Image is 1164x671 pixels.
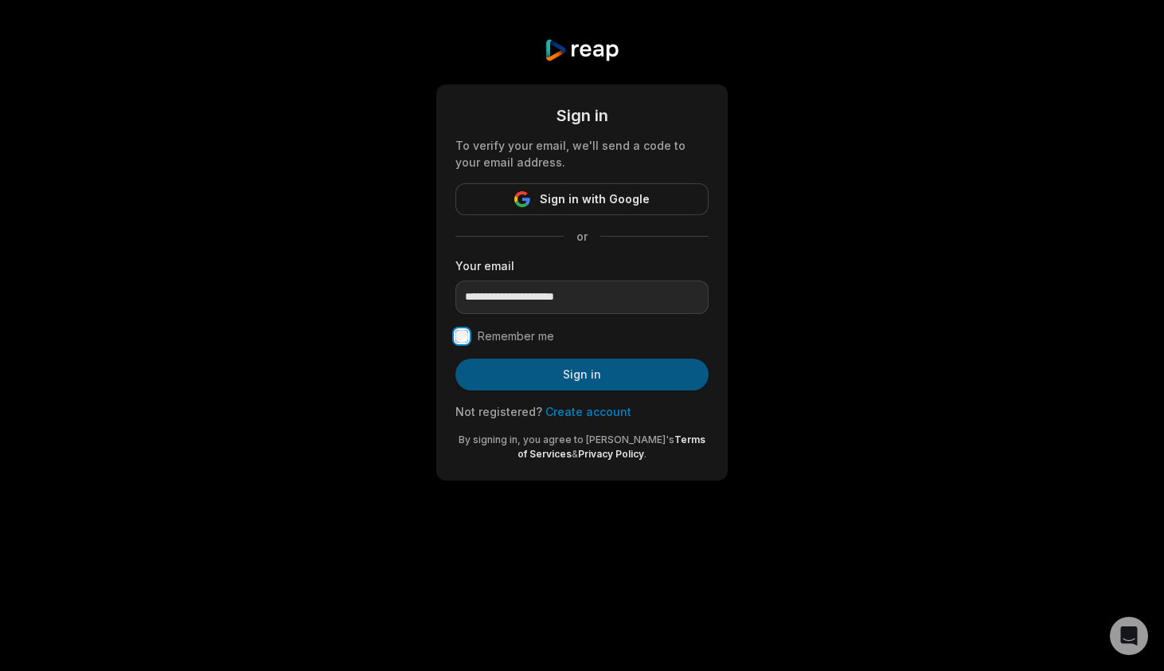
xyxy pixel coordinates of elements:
[455,359,709,390] button: Sign in
[644,448,646,460] span: .
[455,104,709,128] div: Sign in
[455,137,709,171] div: To verify your email, we'll send a code to your email address.
[578,448,644,460] a: Privacy Policy
[572,448,578,460] span: &
[455,183,709,215] button: Sign in with Google
[455,405,542,418] span: Not registered?
[540,190,650,209] span: Sign in with Google
[564,228,600,245] span: or
[455,257,709,274] label: Your email
[518,434,705,460] a: Terms of Services
[459,434,674,445] span: By signing in, you agree to [PERSON_NAME]'s
[478,327,554,346] label: Remember me
[545,405,631,418] a: Create account
[1110,617,1148,655] div: Open Intercom Messenger
[544,38,619,62] img: reap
